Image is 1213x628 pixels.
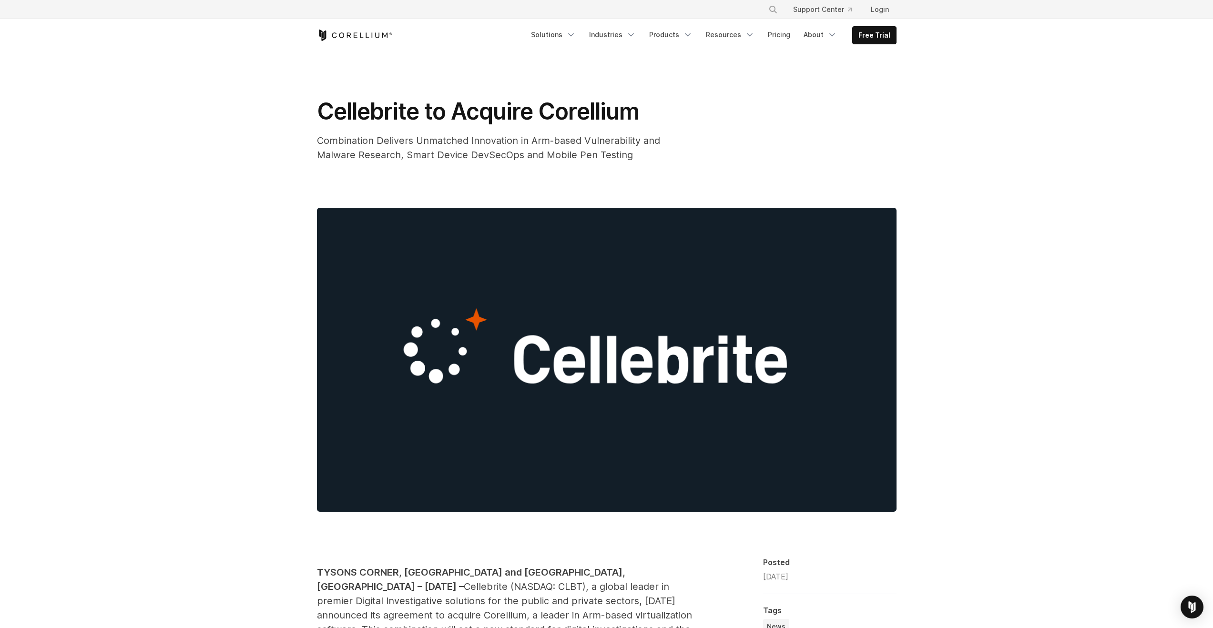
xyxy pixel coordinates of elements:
[757,1,897,18] div: Navigation Menu
[762,26,796,43] a: Pricing
[785,1,859,18] a: Support Center
[798,26,843,43] a: About
[643,26,698,43] a: Products
[764,1,782,18] button: Search
[317,97,639,125] span: Cellebrite to Acquire Corellium
[863,1,897,18] a: Login
[317,567,625,592] span: TYSONS CORNER, [GEOGRAPHIC_DATA] and [GEOGRAPHIC_DATA], [GEOGRAPHIC_DATA] – [DATE] –
[317,30,393,41] a: Corellium Home
[763,557,897,567] div: Posted
[763,572,788,581] span: [DATE]
[317,208,897,512] img: Cellebrite to Acquire Corellium
[525,26,897,44] div: Navigation Menu
[700,26,760,43] a: Resources
[317,135,660,161] span: Combination Delivers Unmatched Innovation in Arm-based Vulnerability and Malware Research, Smart ...
[1181,596,1203,618] div: Open Intercom Messenger
[763,606,897,615] div: Tags
[583,26,642,43] a: Industries
[525,26,581,43] a: Solutions
[853,27,896,44] a: Free Trial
